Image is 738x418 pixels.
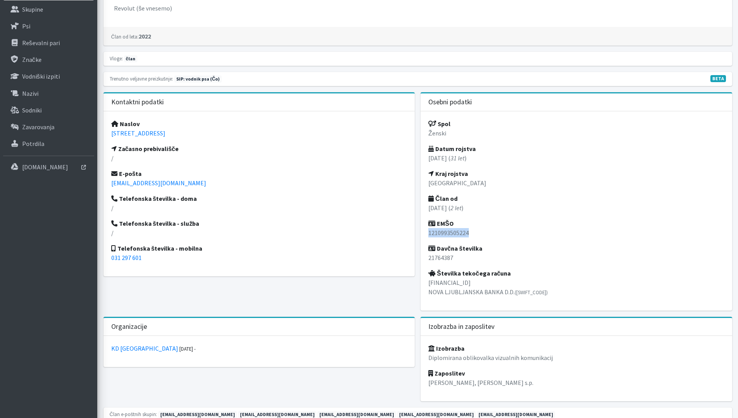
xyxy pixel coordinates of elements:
[22,56,42,63] p: Značke
[428,269,511,277] strong: Številka tekočega računa
[22,39,60,47] p: Reševalni pari
[451,204,461,212] em: 2 let
[110,76,173,82] small: Trenutno veljavne preizkušnje:
[124,55,137,62] span: član
[428,228,724,237] p: 1210993505224
[111,129,165,137] a: [STREET_ADDRESS]
[111,170,142,177] strong: E-pošta
[111,228,407,237] p: /
[3,136,94,151] a: Potrdila
[22,22,30,30] p: Psi
[477,411,556,418] span: [EMAIL_ADDRESS][DOMAIN_NAME]
[22,90,39,97] p: Nazivi
[111,244,203,252] strong: Telefonska številka - mobilna
[428,278,724,297] p: [FINANCIAL_ID] NOVA LJUBLJANSKA BANKA D.D.
[3,35,94,51] a: Reševalni pari
[111,120,140,128] strong: Naslov
[428,378,724,387] p: [PERSON_NAME], [PERSON_NAME] s.p.
[179,346,196,352] small: [DATE] -
[428,178,724,188] p: [GEOGRAPHIC_DATA]
[111,32,151,40] strong: 2022
[428,244,482,252] strong: Davčna številka
[111,195,197,202] strong: Telefonska številka - doma
[22,163,68,171] p: [DOMAIN_NAME]
[3,68,94,84] a: Vodniški izpiti
[174,76,222,83] span: Naslednja preizkušnja: pomlad 2026
[111,254,142,262] a: 031 297 601
[428,220,454,227] strong: EMŠO
[428,353,724,362] p: Diplomirana oblikovalka vizualnih komunikacij
[110,411,158,417] small: Član e-poštnih skupin:
[3,119,94,135] a: Zavarovanja
[428,153,724,163] p: [DATE] ( )
[110,55,123,61] small: Vloge:
[111,33,138,40] small: Član od leta:
[22,5,43,13] p: Skupine
[3,102,94,118] a: Sodniki
[515,289,548,295] small: ([SWIFT_CODE])
[3,86,94,101] a: Nazivi
[158,411,237,418] span: [EMAIL_ADDRESS][DOMAIN_NAME]
[710,75,726,82] span: V fazi razvoja
[111,323,147,331] h3: Organizacije
[428,253,724,262] p: 21764387
[428,128,724,138] p: Ženski
[428,344,465,352] strong: Izobrazba
[3,159,94,175] a: [DOMAIN_NAME]
[111,344,178,352] a: KD [GEOGRAPHIC_DATA]
[397,411,476,418] span: [EMAIL_ADDRESS][DOMAIN_NAME]
[22,140,44,148] p: Potrdila
[428,203,724,213] p: [DATE] ( )
[428,195,458,202] strong: Član od
[428,98,472,106] h3: Osebni podatki
[451,154,465,162] em: 31 let
[428,323,494,331] h3: Izobrazba in zaposlitev
[111,153,407,163] p: /
[111,145,179,153] strong: Začasno prebivališče
[111,98,164,106] h3: Kontaktni podatki
[111,179,206,187] a: [EMAIL_ADDRESS][DOMAIN_NAME]
[238,411,317,418] span: [EMAIL_ADDRESS][DOMAIN_NAME]
[114,4,721,13] p: Revolut (še vnesemo)
[111,203,407,213] p: /
[3,18,94,34] a: Psi
[22,123,54,131] p: Zavarovanja
[428,369,465,377] strong: Zaposlitev
[22,72,60,80] p: Vodniški izpiti
[428,170,468,177] strong: Kraj rojstva
[317,411,396,418] span: [EMAIL_ADDRESS][DOMAIN_NAME]
[428,145,476,153] strong: Datum rojstva
[3,52,94,67] a: Značke
[3,2,94,17] a: Skupine
[22,106,42,114] p: Sodniki
[428,120,451,128] strong: Spol
[111,220,200,227] strong: Telefonska številka - služba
